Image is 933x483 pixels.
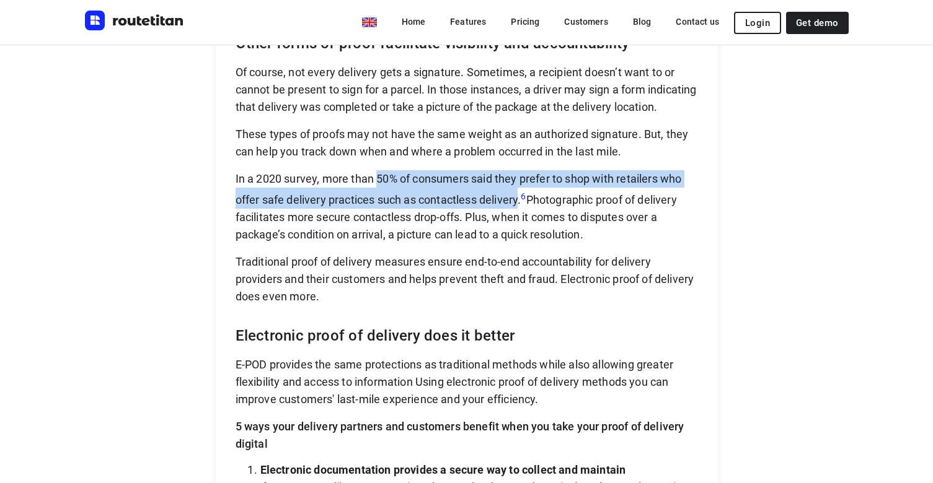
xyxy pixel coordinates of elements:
[85,11,184,33] a: Routetitan
[236,325,698,346] p: Electronic proof of delivery does it better
[236,356,698,408] p: E-POD provides the same protections as traditional methods while also allowing greater flexibilit...
[745,18,770,28] span: Login
[796,18,838,28] span: Get demo
[236,418,698,453] p: 5 ways your delivery partners and customers benefit when you take your proof of delivery digital
[554,11,617,33] a: Customers
[440,11,496,33] a: Features
[501,11,549,33] a: Pricing
[85,11,184,30] img: Routetitan logo
[236,64,698,116] p: Of course, not every delivery gets a signature. Sometimes, a recipient doesn’t want to or cannot ...
[666,11,729,33] a: Contact us
[236,170,698,243] p: In a 2020 survey, more than 50% of consumers said they prefer to shop with retailers who offer sa...
[521,191,526,201] a: 6
[236,126,698,160] p: These types of proofs may not have the same weight as an authorized signature. But, they can help...
[392,11,436,33] a: Home
[236,253,698,305] p: Traditional proof of delivery measures ensure end-to-end accountability for delivery providers an...
[786,12,848,34] a: Get demo
[623,11,661,33] a: Blog
[734,12,781,34] button: Login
